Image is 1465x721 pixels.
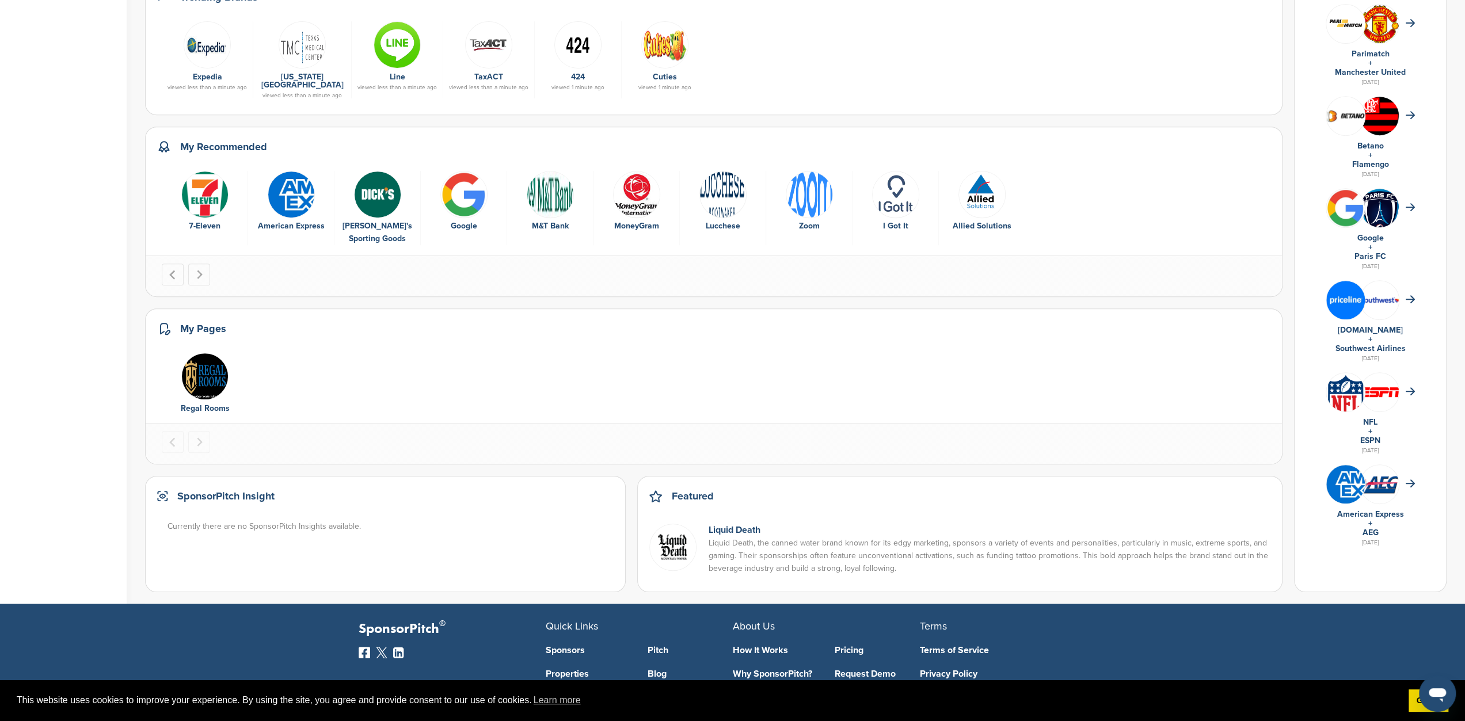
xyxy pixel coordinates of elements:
a: Terms of Service [920,646,1090,655]
div: 1 of 10 [162,171,248,246]
a: + [1368,58,1372,68]
a: Screen shot 2021 01 21 at 10.47.36 am I Got It [858,171,933,233]
img: Data [465,21,512,68]
span: Quick Links [546,620,598,632]
a: Line [390,72,405,82]
div: 1 of 1 [162,353,248,413]
a: Paris FC [1354,251,1386,261]
a: Zoomlogo Zoom [772,171,846,233]
a: Properties [546,669,631,678]
div: viewed less than a minute ago [259,93,345,98]
a: Regal rooms production deck.zip 7 [168,353,242,399]
a: Southwest Airlines [1335,344,1405,353]
a: Pitch [648,646,733,655]
img: Open uri20141112 64162 1t4610c?1415809572 [1360,474,1399,494]
h2: SponsorPitch Insight [177,488,275,504]
div: 5 of 10 [507,171,593,246]
a: learn more about cookies [532,692,583,709]
div: American Express [254,220,328,232]
div: Allied Solutions [945,220,1019,232]
a: Mg MoneyGram [599,171,673,233]
img: Images (3) [958,171,1006,218]
h2: My Recommended [180,139,267,155]
a: Data [449,21,528,67]
div: viewed 1 minute ago [541,85,615,90]
img: Bwupxdxo 400x400 [440,171,488,218]
img: Zoomlogo [786,171,833,218]
a: AEG [1362,528,1378,537]
div: [DATE] [1306,445,1434,456]
a: Flamengo [1352,159,1388,169]
img: Open uri20141112 50798 1eekrtw [1326,373,1365,424]
img: Screen shot 2016 10 14 at 12.12.09 pm [279,21,326,68]
img: Bwupxdxo 400x400 [1326,189,1365,227]
a: Bwupxdxo 400x400 Google [427,171,501,233]
a: + [1368,242,1372,252]
a: + [1368,518,1372,528]
a: 424 [541,21,615,67]
a: Amex logo American Express [254,171,328,233]
button: Previous slide [162,431,184,453]
a: Sponsors [546,646,631,655]
a: dismiss cookie message [1409,689,1448,712]
div: 8 of 10 [766,171,853,246]
div: Zoom [772,220,846,232]
img: Southwest airlines logo 2014.svg [1360,297,1399,303]
div: Currently there are no SponsorPitch Insights available. [168,520,615,533]
div: 3 of 10 [334,171,421,246]
a: Liquid Death [708,524,760,536]
div: 10 of 10 [939,171,1025,246]
a: Parimatch [1351,49,1389,59]
button: Go to last slide [162,264,184,285]
div: 9 of 10 [853,171,939,246]
div: [DATE] [1306,261,1434,272]
button: Next slide [188,431,210,453]
img: Screen shot 2017 10 05 at 12.53.13 pm [641,21,688,68]
img: Screen shot 2022 01 05 at 10.58.13 am [649,524,697,571]
img: Mg [613,171,660,218]
img: Aiv43rud 400x400 [354,171,401,218]
p: Liquid Death, the canned water brand known for its edgy marketing, sponsors a variety of events a... [708,537,1270,575]
div: [PERSON_NAME]'s Sporting Goods [340,220,414,245]
img: Screen shot 2018 07 10 at 12.33.29 pm [1326,17,1365,30]
a: Aiv43rud 400x400 [PERSON_NAME]'s Sporting Goods [340,171,414,246]
img: Amex logo [1326,465,1365,503]
img: Open uri20141112 50798 1owtc1j [374,21,421,68]
a: Manchester United [1335,67,1406,77]
img: Amex logo [268,171,315,218]
div: 2 of 10 [248,171,334,246]
span: This website uses cookies to improve your experience. By using the site, you agree and provide co... [17,692,1399,709]
img: Data [527,171,574,218]
a: Screen shot 2017 10 05 at 12.53.13 pm [627,21,702,67]
a: Pricing [835,646,920,655]
a: Cuties [653,72,677,82]
a: Data 7-Eleven [168,171,242,233]
div: viewed less than a minute ago [168,85,247,90]
div: 7-Eleven [168,220,242,232]
iframe: Button to launch messaging window [1419,675,1456,712]
img: Open uri20141112 64162 1lb1st5?1415809441 [1360,5,1399,44]
img: Twitter [376,647,387,658]
a: Open uri20141112 50798 1owtc1j [357,21,437,67]
a: Blog [648,669,733,678]
div: 6 of 10 [593,171,680,246]
div: viewed less than a minute ago [449,85,528,90]
img: Lucchese logo [699,171,747,218]
div: [DATE] [1306,169,1434,180]
img: Facebook [359,647,370,658]
a: Data M&T Bank [513,171,587,233]
a: Screen shot 2016 10 14 at 12.12.09 pm [259,21,345,67]
p: SponsorPitch [359,621,546,638]
img: Betano [1326,109,1365,123]
a: [US_STATE][GEOGRAPHIC_DATA] [261,72,344,90]
div: [DATE] [1306,77,1434,87]
img: Screen shot 2021 01 21 at 10.47.36 am [872,171,919,218]
div: M&T Bank [513,220,587,232]
div: Google [427,220,501,232]
a: [DOMAIN_NAME] [1338,325,1403,335]
img: Screen shot 2016 02 04 at 3.46.35 pm [184,21,231,68]
a: Lucchese logo Lucchese [686,171,760,233]
button: Next slide [188,264,210,285]
img: 424 [554,21,602,68]
div: viewed less than a minute ago [357,85,437,90]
